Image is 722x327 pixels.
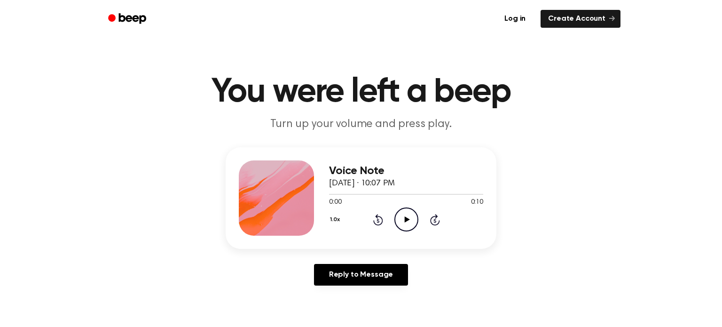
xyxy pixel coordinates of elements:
h3: Voice Note [329,165,483,177]
a: Log in [495,8,535,30]
button: 1.0x [329,212,343,228]
a: Create Account [541,10,620,28]
span: 0:10 [471,198,483,207]
a: Beep [102,10,155,28]
span: [DATE] · 10:07 PM [329,179,395,188]
a: Reply to Message [314,264,408,286]
p: Turn up your volume and press play. [180,117,541,132]
span: 0:00 [329,198,341,207]
h1: You were left a beep [120,75,602,109]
